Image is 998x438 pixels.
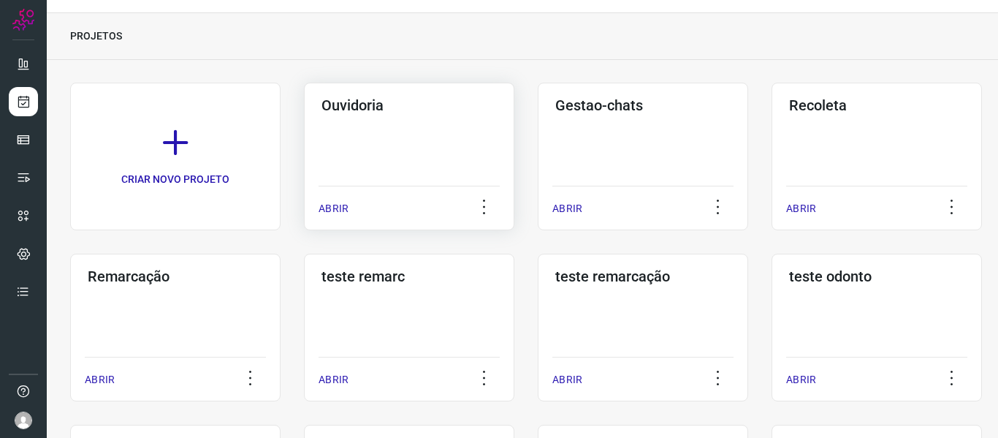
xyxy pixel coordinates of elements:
h3: Recoleta [789,97,964,114]
p: ABRIR [552,372,582,388]
p: CRIAR NOVO PROJETO [121,172,229,187]
p: ABRIR [319,372,348,388]
img: avatar-user-boy.jpg [15,412,32,429]
img: Logo [12,9,34,31]
h3: teste odonto [789,268,964,285]
p: ABRIR [85,372,115,388]
p: ABRIR [319,201,348,216]
h3: Gestao-chats [555,97,731,114]
p: PROJETOS [70,29,122,44]
h3: Remarcação [88,268,263,285]
p: ABRIR [552,201,582,216]
h3: teste remarc [321,268,497,285]
p: ABRIR [786,201,816,216]
p: ABRIR [786,372,816,388]
h3: teste remarcação [555,268,731,285]
h3: Ouvidoria [321,97,497,114]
